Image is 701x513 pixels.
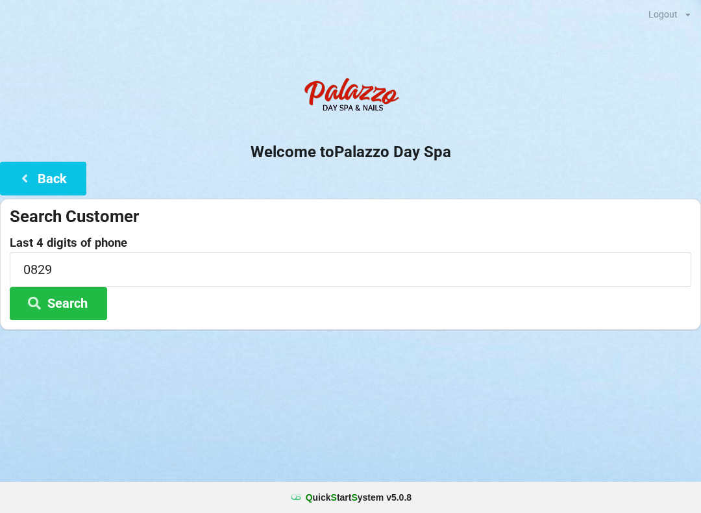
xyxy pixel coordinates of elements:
span: S [351,492,357,503]
button: Search [10,287,107,320]
img: PalazzoDaySpaNails-Logo.png [299,71,402,123]
label: Last 4 digits of phone [10,236,691,249]
div: Logout [648,10,678,19]
div: Search Customer [10,206,691,227]
span: Q [306,492,313,503]
span: S [331,492,337,503]
img: favicon.ico [289,491,302,504]
input: 0000 [10,252,691,286]
b: uick tart ystem v 5.0.8 [306,491,412,504]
